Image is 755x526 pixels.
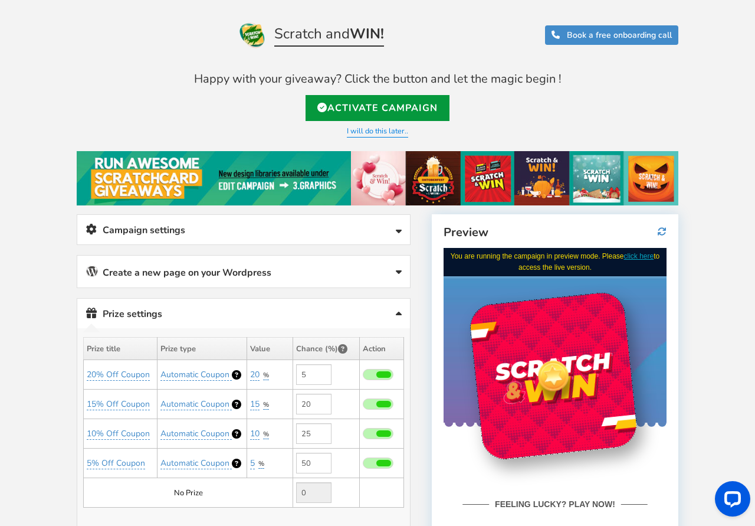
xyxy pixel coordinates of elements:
a: Create a new page on your Wordpress [77,256,410,287]
td: No Prize [84,478,293,508]
a: click here [180,4,211,12]
a: Campaign settings [77,215,410,245]
a: Automatic Coupon [160,458,232,469]
input: I would like to receive updates and marketing emails. We will treat your information with respect... [23,328,32,337]
a: % [263,400,269,410]
a: Automatic Coupon [160,398,232,410]
a: 5% Off Coupon [87,458,145,469]
span: % [263,400,269,409]
a: 10% Off Coupon [87,428,150,440]
a: Automatic Coupon [160,369,232,381]
iframe: LiveChat chat widget [705,476,755,526]
a: % [263,371,269,380]
a: 15 [250,398,260,410]
a: I will do this later.. [347,126,408,138]
a: 5 [250,458,255,469]
th: Prize title [84,338,157,360]
a: 15% Off Coupon [87,398,150,410]
span: Scratch and [274,26,384,47]
span: Automatic Coupon [160,428,229,439]
a: Activate Campaign [306,95,449,121]
a: % [263,430,269,439]
th: Action [360,338,404,360]
a: 10 [250,428,260,440]
img: festival-poster-2020.jpg [77,151,678,205]
span: Automatic Coupon [160,458,229,469]
th: Chance (%) [293,338,360,360]
input: Value not editable [296,482,331,503]
h4: Happy with your giveaway? Click the button and let the magic begin ! [77,73,678,86]
a: % [258,459,264,469]
span: % [263,430,269,439]
a: Prize settings [77,299,410,329]
th: Prize type [157,338,247,360]
strong: FEELING LUCKY? PLAY NOW! [45,250,178,263]
a: 20 [250,369,260,381]
strong: WIN! [350,24,384,43]
label: Email [23,280,45,293]
img: Scratch and Win [238,21,267,49]
th: Value [247,338,293,360]
span: % [258,459,264,468]
a: Book a free onboarding call [545,25,678,45]
span: Automatic Coupon [160,398,229,410]
span: % [263,371,269,380]
button: TRY YOUR LUCK! [23,375,200,397]
a: 20% Off Coupon [87,369,150,381]
img: appsmav-footer-credit.png [65,430,158,439]
label: I would like to receive updates and marketing emails. We will treat your information with respect... [23,329,200,364]
a: Automatic Coupon [160,428,232,440]
span: Book a free onboarding call [567,30,672,41]
h4: Preview [444,226,667,239]
span: Automatic Coupon [160,369,229,380]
